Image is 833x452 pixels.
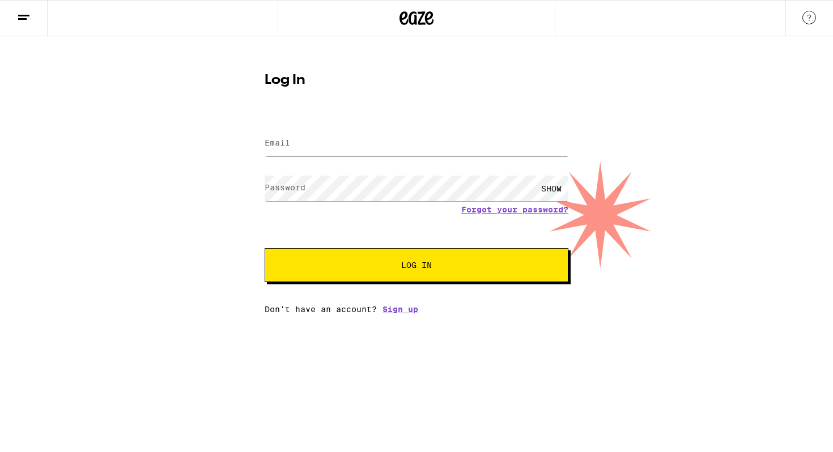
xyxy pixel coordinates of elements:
[265,74,568,87] h1: Log In
[265,138,290,147] label: Email
[534,176,568,201] div: SHOW
[265,131,568,156] input: Email
[265,305,568,314] div: Don't have an account?
[265,248,568,282] button: Log In
[401,261,432,269] span: Log In
[382,305,418,314] a: Sign up
[461,205,568,214] a: Forgot your password?
[7,8,82,17] span: Hi. Need any help?
[265,183,305,192] label: Password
